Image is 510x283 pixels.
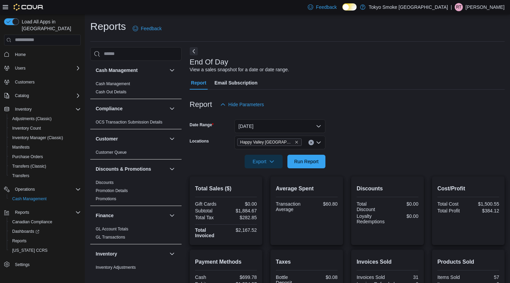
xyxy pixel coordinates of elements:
[228,101,264,108] span: Hide Parameters
[12,50,81,59] span: Home
[12,145,30,150] span: Manifests
[456,3,461,11] span: RT
[195,185,257,193] h2: Total Sales ($)
[7,236,83,246] button: Reports
[10,227,81,235] span: Dashboards
[1,208,83,217] button: Reports
[357,201,386,212] div: Total Discount
[227,201,257,207] div: $0.00
[1,91,83,100] button: Catalog
[437,185,499,193] h2: Cost/Profit
[276,258,338,266] h2: Taxes
[168,250,176,258] button: Inventory
[96,250,167,257] button: Inventory
[12,51,29,59] a: Home
[12,185,38,193] button: Operations
[12,78,37,86] a: Customers
[96,166,151,172] h3: Discounts & Promotions
[7,143,83,152] button: Manifests
[295,140,299,144] button: Remove Happy Valley Goose Bay from selection in this group
[466,3,505,11] p: [PERSON_NAME]
[15,210,29,215] span: Reports
[12,248,48,253] span: [US_STATE] CCRS
[190,47,198,55] button: Next
[294,158,319,165] span: Run Report
[195,201,225,207] div: Gift Cards
[10,218,81,226] span: Canadian Compliance
[168,105,176,113] button: Compliance
[305,0,339,14] a: Feedback
[12,261,32,269] a: Settings
[190,122,214,128] label: Date Range
[451,3,452,11] p: |
[141,25,162,32] span: Feedback
[12,126,41,131] span: Inventory Count
[12,64,81,72] span: Users
[240,139,293,146] span: Happy Valley [GEOGRAPHIC_DATA]
[7,171,83,181] button: Transfers
[96,166,167,172] button: Discounts & Promotions
[96,226,128,232] span: GL Account Totals
[96,273,151,278] span: Inventory by Product Historical
[96,119,163,125] span: OCS Transaction Submission Details
[96,180,114,185] span: Discounts
[10,227,42,235] a: Dashboards
[10,172,32,180] a: Transfers
[10,195,49,203] a: Cash Management
[1,259,83,269] button: Settings
[168,66,176,74] button: Cash Management
[96,227,128,231] a: GL Account Totals
[227,208,257,213] div: $1,884.67
[7,162,83,171] button: Transfers (Classic)
[12,173,29,178] span: Transfers
[1,105,83,114] button: Inventory
[96,235,125,240] a: GL Transactions
[455,3,463,11] div: Raelynn Tucker
[357,213,386,224] div: Loyalty Redemptions
[308,275,338,280] div: $0.08
[96,150,127,155] span: Customer Queue
[96,265,136,270] span: Inventory Adjustments
[15,107,32,112] span: Inventory
[287,155,325,168] button: Run Report
[12,260,81,268] span: Settings
[10,237,29,245] a: Reports
[12,78,81,86] span: Customers
[96,81,130,86] a: Cash Management
[15,65,25,71] span: Users
[12,229,39,234] span: Dashboards
[10,124,44,132] a: Inventory Count
[96,105,167,112] button: Compliance
[316,4,337,11] span: Feedback
[15,262,30,267] span: Settings
[15,79,35,85] span: Customers
[12,185,81,193] span: Operations
[12,208,32,216] button: Reports
[7,217,83,227] button: Canadian Compliance
[10,115,81,123] span: Adjustments (Classic)
[369,3,448,11] p: Tokyo Smoke [GEOGRAPHIC_DATA]
[214,76,258,90] span: Email Subscription
[12,164,46,169] span: Transfers (Classic)
[276,201,305,212] div: Transaction Average
[437,275,467,280] div: Items Sold
[195,227,214,238] strong: Total Invoiced
[357,275,386,280] div: Invoices Sold
[130,22,164,35] a: Feedback
[12,208,81,216] span: Reports
[96,212,167,219] button: Finance
[12,154,43,159] span: Purchase Orders
[249,155,279,168] span: Export
[10,218,55,226] a: Canadian Compliance
[15,52,26,57] span: Home
[90,118,182,129] div: Compliance
[389,213,418,219] div: $0.00
[227,227,257,233] div: $2,167.52
[168,165,176,173] button: Discounts & Promotions
[96,90,127,94] a: Cash Out Details
[437,208,467,213] div: Total Profit
[96,81,130,87] span: Cash Management
[10,195,81,203] span: Cash Management
[96,196,116,202] span: Promotions
[14,4,44,11] img: Cova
